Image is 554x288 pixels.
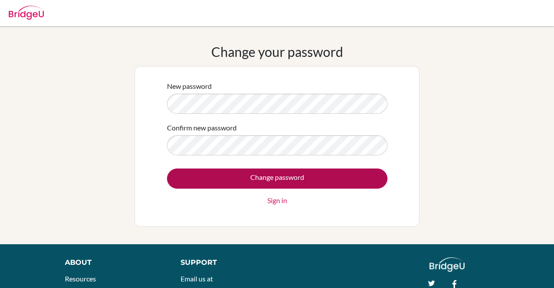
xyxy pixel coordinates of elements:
a: Resources [65,274,96,283]
label: New password [167,81,212,91]
h1: Change your password [211,44,343,60]
img: Bridge-U [9,6,44,20]
div: Support [181,257,268,268]
input: Change password [167,169,387,189]
label: Confirm new password [167,123,237,133]
a: Sign in [267,195,287,206]
div: About [65,257,161,268]
img: logo_white@2x-f4f0deed5e89b7ecb1c2cc34c3e3d731f90f0f143d5ea2071677605dd97b5244.png [430,257,465,272]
